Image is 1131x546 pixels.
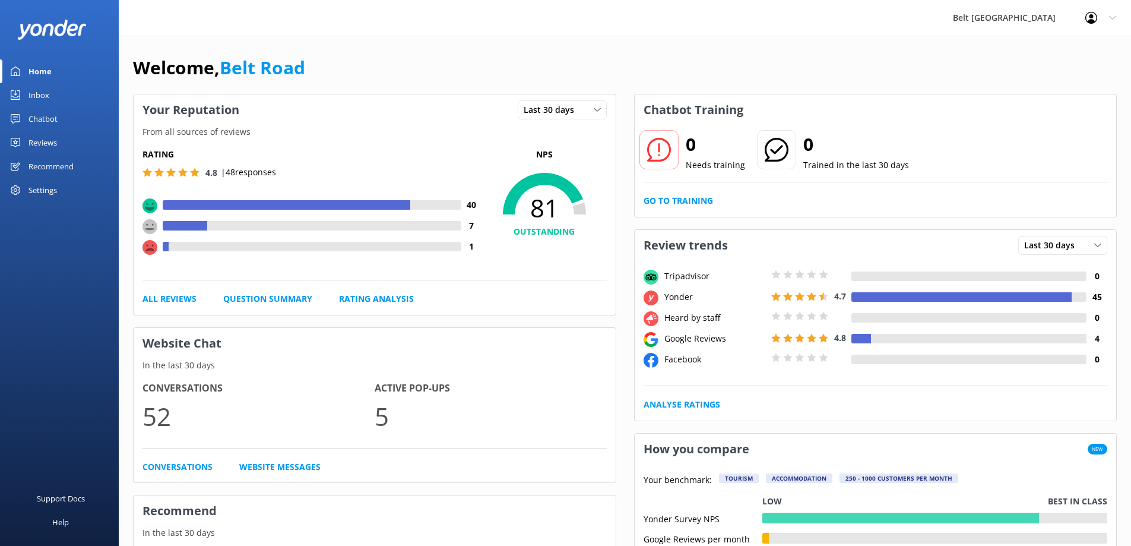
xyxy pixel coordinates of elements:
div: Reviews [28,131,57,154]
h4: Active Pop-ups [375,381,607,396]
a: Question Summary [223,292,312,305]
div: Help [52,510,69,534]
h4: Conversations [142,381,375,396]
p: Low [762,495,782,508]
div: 250 - 1000 customers per month [839,474,958,483]
p: Your benchmark: [644,474,712,488]
div: Google Reviews per month [644,533,762,544]
div: Tourism [719,474,759,483]
a: Rating Analysis [339,292,414,305]
a: Conversations [142,460,213,474]
span: 81 [482,193,607,223]
span: 4.8 [834,332,846,343]
div: Google Reviews [661,332,768,345]
div: Settings [28,178,57,202]
div: Support Docs [37,487,85,510]
p: In the last 30 days [134,526,616,539]
h4: 0 [1086,270,1107,283]
h3: Chatbot Training [635,94,752,125]
h4: 0 [1086,353,1107,366]
h2: 0 [686,130,745,159]
h3: Recommend [134,495,616,526]
p: Needs training [686,159,745,172]
span: 4.8 [205,167,217,178]
div: Yonder Survey NPS [644,513,762,523]
div: Recommend [28,154,74,178]
span: New [1088,444,1107,455]
div: Tripadvisor [661,270,768,283]
a: Go to Training [644,194,713,207]
p: Trained in the last 30 days [803,159,909,172]
h4: 1 [461,240,482,253]
div: Heard by staff [661,311,768,324]
p: Best in class [1048,495,1107,508]
p: | 48 responses [221,166,276,179]
h5: Rating [142,148,482,161]
span: Last 30 days [524,103,581,116]
div: Inbox [28,83,49,107]
h3: Website Chat [134,328,616,359]
p: 5 [375,396,607,436]
h4: 45 [1086,291,1107,304]
a: Analyse Ratings [644,398,720,411]
h3: How you compare [635,434,758,465]
a: Website Messages [239,460,321,474]
div: Home [28,59,52,83]
img: yonder-white-logo.png [18,20,86,39]
h4: 40 [461,198,482,212]
h4: OUTSTANDING [482,225,607,238]
a: Belt Road [220,55,305,80]
p: From all sources of reviews [134,125,616,138]
div: Yonder [661,291,768,304]
p: In the last 30 days [134,359,616,372]
h4: 0 [1086,311,1107,324]
h2: 0 [803,130,909,159]
div: Chatbot [28,107,58,131]
a: All Reviews [142,292,197,305]
h4: 4 [1086,332,1107,345]
span: 4.7 [834,291,846,302]
div: Facebook [661,353,768,366]
h1: Welcome, [133,53,305,82]
h3: Review trends [635,230,737,261]
h4: 7 [461,219,482,232]
p: NPS [482,148,607,161]
h3: Your Reputation [134,94,248,125]
span: Last 30 days [1024,239,1082,252]
p: 52 [142,396,375,436]
div: Accommodation [766,474,832,483]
